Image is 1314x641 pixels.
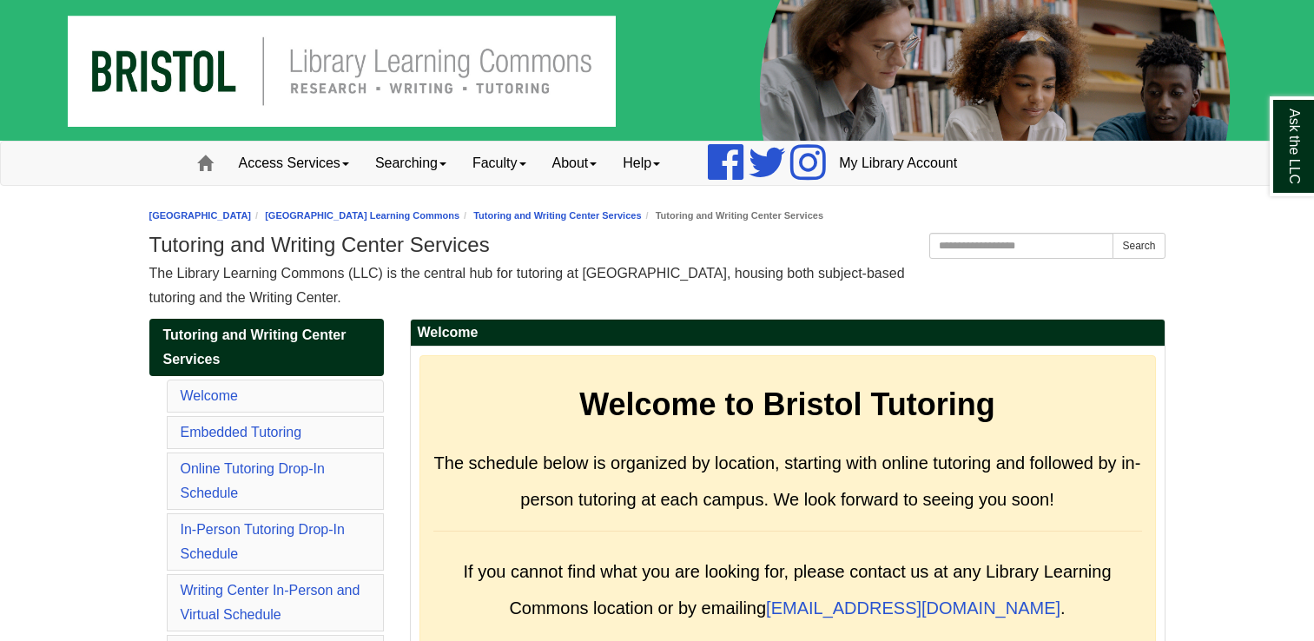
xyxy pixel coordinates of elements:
[463,562,1111,618] span: If you cannot find what you are looking for, please contact us at any Library Learning Commons lo...
[411,320,1165,347] h2: Welcome
[1113,233,1165,259] button: Search
[539,142,611,185] a: About
[434,453,1141,509] span: The schedule below is organized by location, starting with online tutoring and followed by in-per...
[459,142,539,185] a: Faculty
[149,266,905,305] span: The Library Learning Commons (LLC) is the central hub for tutoring at [GEOGRAPHIC_DATA], housing ...
[163,327,347,367] span: Tutoring and Writing Center Services
[149,319,384,376] a: Tutoring and Writing Center Services
[181,388,238,403] a: Welcome
[226,142,362,185] a: Access Services
[181,425,302,439] a: Embedded Tutoring
[362,142,459,185] a: Searching
[181,461,325,500] a: Online Tutoring Drop-In Schedule
[149,233,1165,257] h1: Tutoring and Writing Center Services
[766,598,1060,618] a: [EMAIL_ADDRESS][DOMAIN_NAME]
[265,210,459,221] a: [GEOGRAPHIC_DATA] Learning Commons
[181,583,360,622] a: Writing Center In-Person and Virtual Schedule
[473,210,641,221] a: Tutoring and Writing Center Services
[149,208,1165,224] nav: breadcrumb
[579,387,995,422] strong: Welcome to Bristol Tutoring
[642,208,823,224] li: Tutoring and Writing Center Services
[826,142,970,185] a: My Library Account
[181,522,345,561] a: In-Person Tutoring Drop-In Schedule
[149,210,252,221] a: [GEOGRAPHIC_DATA]
[610,142,673,185] a: Help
